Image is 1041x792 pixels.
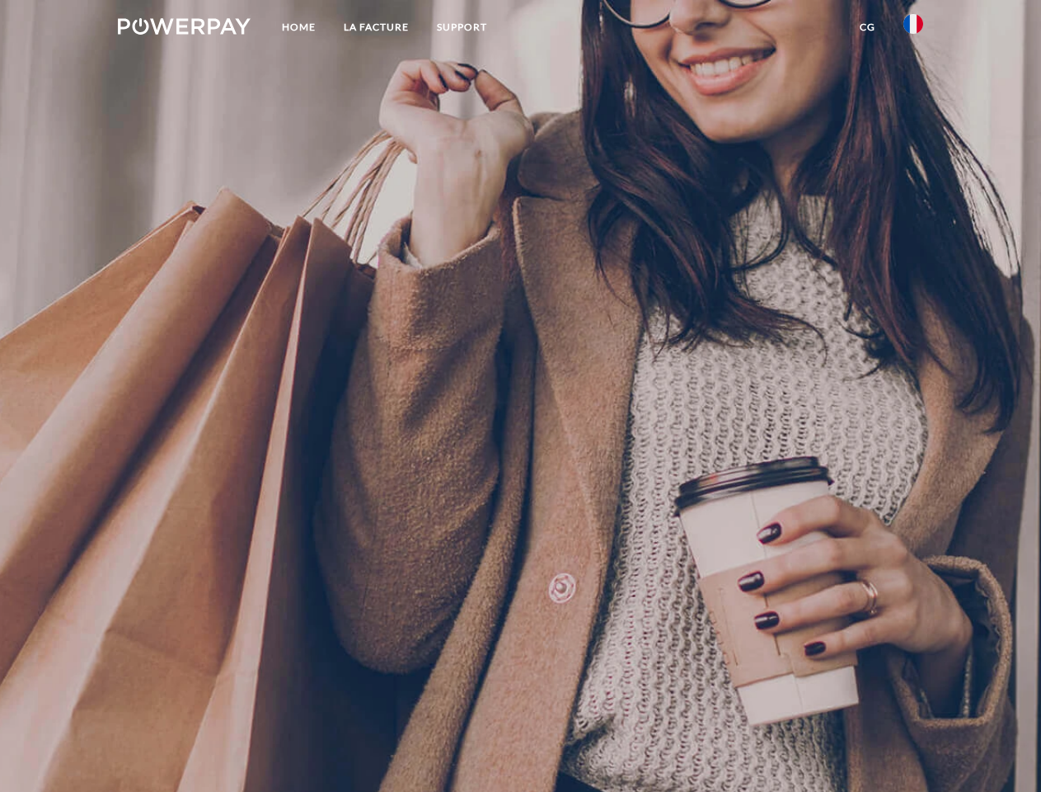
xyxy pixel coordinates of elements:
[330,12,423,42] a: LA FACTURE
[903,14,923,34] img: fr
[423,12,501,42] a: Support
[846,12,889,42] a: CG
[268,12,330,42] a: Home
[118,18,251,35] img: logo-powerpay-white.svg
